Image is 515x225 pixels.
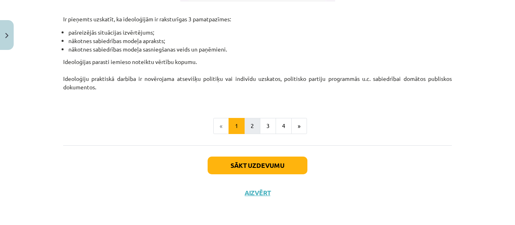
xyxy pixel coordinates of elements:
[63,58,452,100] p: Ideoloģijas parasti iemieso noteiktu vērtību kopumu. Ideoloģiju praktiskā darbība ir novērojama a...
[260,118,276,134] button: 3
[63,6,452,23] p: Ir pieņemts uzskatīt, ka ideoloģijām ir raksturīgas 3 pamatpazīmes:
[68,45,452,54] li: nākotnes sabiedrības modeļa sasniegšanas veids un paņēmieni.
[291,118,307,134] button: »
[276,118,292,134] button: 4
[242,189,273,197] button: Aizvērt
[244,118,260,134] button: 2
[68,28,452,37] li: pašreizējās situācijas izvērtējums;
[229,118,245,134] button: 1
[5,33,8,38] img: icon-close-lesson-0947bae3869378f0d4975bcd49f059093ad1ed9edebbc8119c70593378902aed.svg
[68,37,452,45] li: nākotnes sabiedrības modeļa apraksts;
[63,118,452,134] nav: Page navigation example
[208,157,307,174] button: Sākt uzdevumu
